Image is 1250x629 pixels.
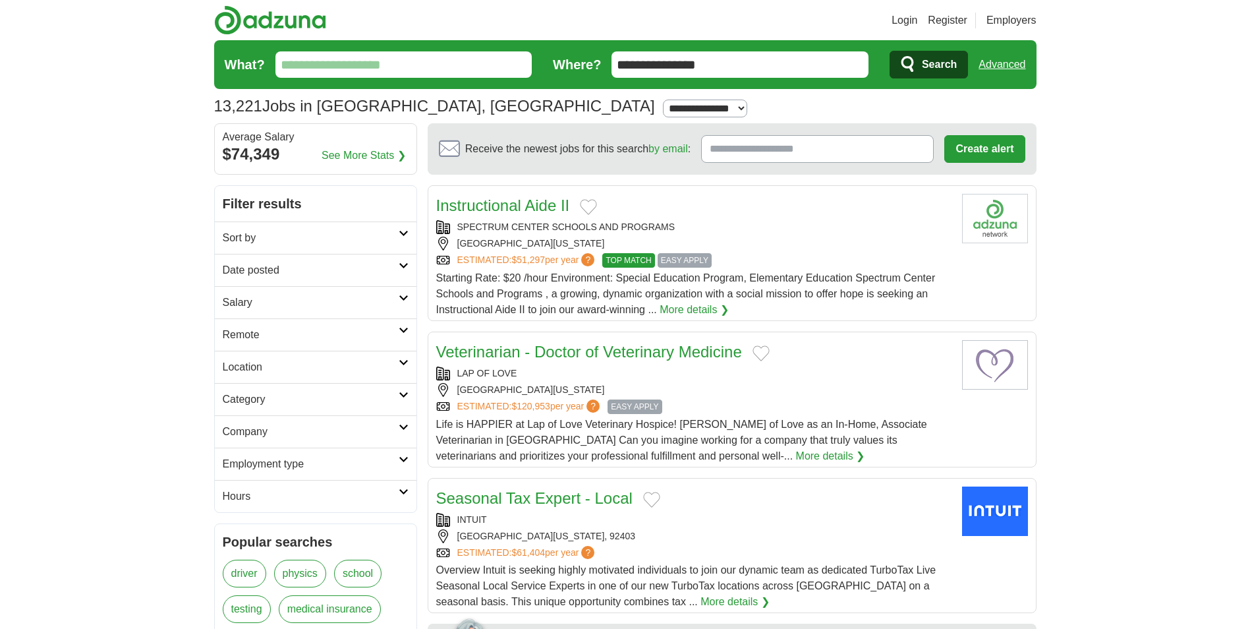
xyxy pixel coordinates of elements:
button: Search [890,51,968,78]
div: SPECTRUM CENTER SCHOOLS AND PROGRAMS [436,220,952,234]
a: Date posted [215,254,416,286]
a: driver [223,560,266,587]
h2: Category [223,392,399,407]
h2: Hours [223,489,399,504]
img: Adzuna logo [214,5,326,35]
h1: Jobs in [GEOGRAPHIC_DATA], [GEOGRAPHIC_DATA] [214,97,655,115]
h2: Filter results [215,186,416,222]
span: Overview Intuit is seeking highly motivated individuals to join our dynamic team as dedicated Tur... [436,564,936,607]
span: EASY APPLY [658,253,712,268]
span: ? [581,546,594,559]
label: What? [225,55,265,75]
a: Login [892,13,917,28]
a: Advanced [979,51,1025,78]
a: Location [215,351,416,383]
a: Salary [215,286,416,318]
a: Employers [986,13,1037,28]
a: school [334,560,382,587]
a: ESTIMATED:$61,404per year? [457,546,598,560]
h2: Employment type [223,456,399,472]
a: More details ❯ [700,594,770,610]
a: Sort by [215,222,416,254]
a: ESTIMATED:$51,297per year? [457,253,598,268]
span: EASY APPLY [608,400,662,414]
span: Life is HAPPIER at Lap of Love Veterinary Hospice! [PERSON_NAME] of Love as an In-Home, Associate... [436,419,927,462]
a: LAP OF LOVE [457,368,517,378]
button: Create alert [944,135,1025,163]
a: Register [928,13,967,28]
a: medical insurance [279,595,381,623]
a: See More Stats ❯ [322,148,406,164]
a: INTUIT [457,514,487,525]
img: Lap of Love logo [962,340,1028,390]
span: 13,221 [214,94,262,118]
h2: Remote [223,327,399,343]
button: Add to favorite jobs [643,492,660,508]
button: Add to favorite jobs [580,199,597,215]
h2: Salary [223,295,399,311]
a: Veterinarian - Doctor of Veterinary Medicine [436,343,742,361]
span: Search [922,51,957,78]
label: Where? [553,55,601,75]
div: Average Salary [223,132,409,142]
div: $74,349 [223,142,409,166]
a: Company [215,415,416,448]
h2: Sort by [223,230,399,246]
span: $51,297 [511,255,545,265]
a: More details ❯ [796,448,865,464]
h2: Popular searches [223,532,409,552]
button: Add to favorite jobs [753,345,770,361]
span: $61,404 [511,547,545,558]
a: by email [648,143,688,154]
span: Starting Rate: $20 /hour Environment: Special Education Program, Elementary Education Spectrum Ce... [436,272,936,315]
h2: Location [223,359,399,375]
div: [GEOGRAPHIC_DATA][US_STATE] [436,237,952,251]
a: Category [215,383,416,415]
a: ESTIMATED:$120,953per year? [457,400,603,414]
span: Receive the newest jobs for this search : [465,141,691,157]
img: Intuit logo [962,487,1028,536]
a: Hours [215,480,416,512]
img: Company logo [962,194,1028,243]
h2: Company [223,424,399,440]
span: $120,953 [511,401,550,411]
span: ? [586,400,600,413]
div: [GEOGRAPHIC_DATA][US_STATE], 92403 [436,529,952,543]
a: Employment type [215,448,416,480]
a: Instructional Aide II [436,196,570,214]
h2: Date posted [223,262,399,278]
div: [GEOGRAPHIC_DATA][US_STATE] [436,383,952,397]
a: More details ❯ [660,302,729,318]
span: ? [581,253,594,266]
a: testing [223,595,271,623]
a: Seasonal Tax Expert - Local [436,489,633,507]
span: TOP MATCH [602,253,654,268]
a: Remote [215,318,416,351]
a: physics [274,560,326,587]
